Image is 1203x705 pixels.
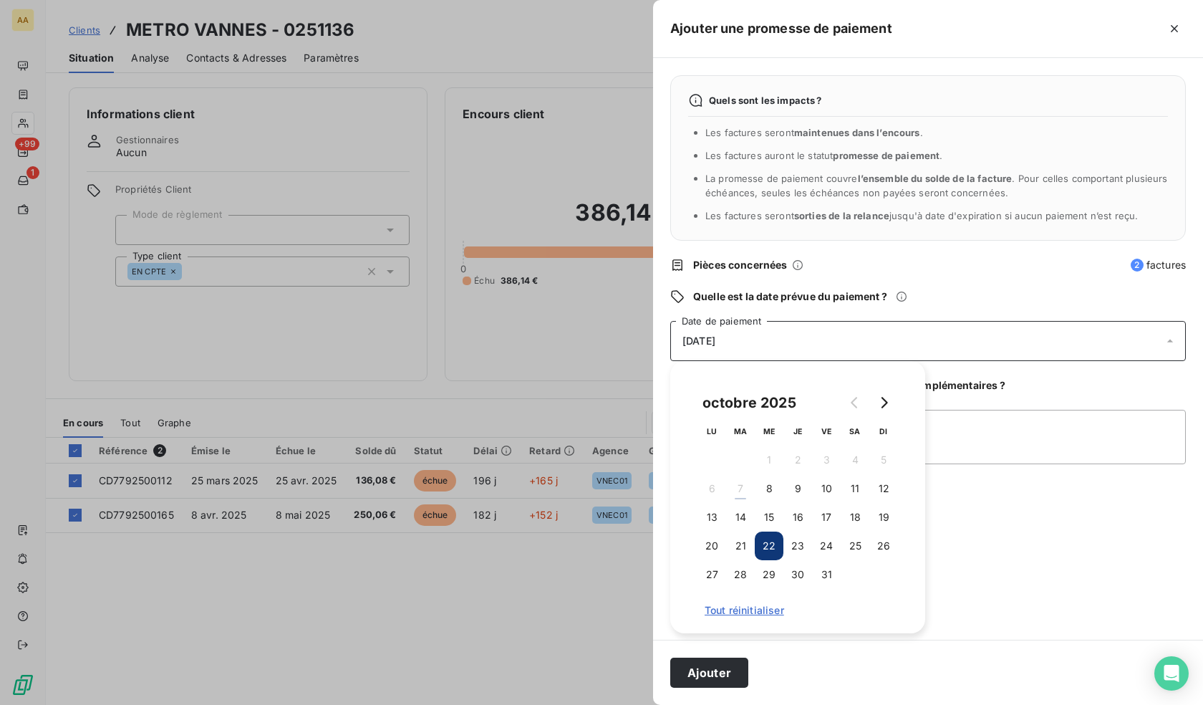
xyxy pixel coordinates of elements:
button: Go to next month [869,388,898,417]
button: 20 [697,532,726,560]
th: vendredi [812,417,841,446]
button: 30 [783,560,812,589]
button: Ajouter [670,658,748,688]
button: 1 [755,446,783,474]
span: l’ensemble du solde de la facture [858,173,1013,184]
th: lundi [697,417,726,446]
button: 26 [869,532,898,560]
button: 22 [755,532,783,560]
button: 5 [869,446,898,474]
button: 28 [726,560,755,589]
button: 7 [726,474,755,503]
button: 8 [755,474,783,503]
button: 23 [783,532,812,560]
h5: Ajouter une promesse de paiement [670,19,892,39]
button: 16 [783,503,812,532]
th: dimanche [869,417,898,446]
span: promesse de paiement [833,150,939,161]
button: 31 [812,560,841,589]
span: La promesse de paiement couvre . Pour celles comportant plusieurs échéances, seules les échéances... [705,173,1168,198]
button: 6 [697,474,726,503]
button: 2 [783,446,812,474]
button: 24 [812,532,841,560]
span: maintenues dans l’encours [794,127,920,138]
th: samedi [841,417,869,446]
button: 15 [755,503,783,532]
th: jeudi [783,417,812,446]
span: 2 [1131,259,1144,272]
button: Go to previous month [841,388,869,417]
div: octobre 2025 [697,391,801,414]
span: Pièces concernées [693,258,788,272]
span: sorties de la relance [794,210,889,221]
span: Quelle est la date prévue du paiement ? [693,289,887,304]
span: Quels sont les impacts ? [709,95,822,106]
button: 19 [869,503,898,532]
button: 21 [726,532,755,560]
button: 17 [812,503,841,532]
button: 10 [812,474,841,503]
span: factures [1131,258,1186,272]
button: 12 [869,474,898,503]
button: 13 [697,503,726,532]
button: 29 [755,560,783,589]
th: mercredi [755,417,783,446]
button: 3 [812,446,841,474]
span: Tout réinitialiser [705,605,891,616]
span: Les factures seront . [705,127,923,138]
button: 18 [841,503,869,532]
button: 11 [841,474,869,503]
button: 14 [726,503,755,532]
span: [DATE] [682,335,715,347]
button: 4 [841,446,869,474]
th: mardi [726,417,755,446]
button: 27 [697,560,726,589]
span: Les factures auront le statut . [705,150,943,161]
button: 25 [841,532,869,560]
div: Open Intercom Messenger [1154,656,1189,691]
span: Les factures seront jusqu'à date d'expiration si aucun paiement n’est reçu. [705,210,1138,221]
button: 9 [783,474,812,503]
